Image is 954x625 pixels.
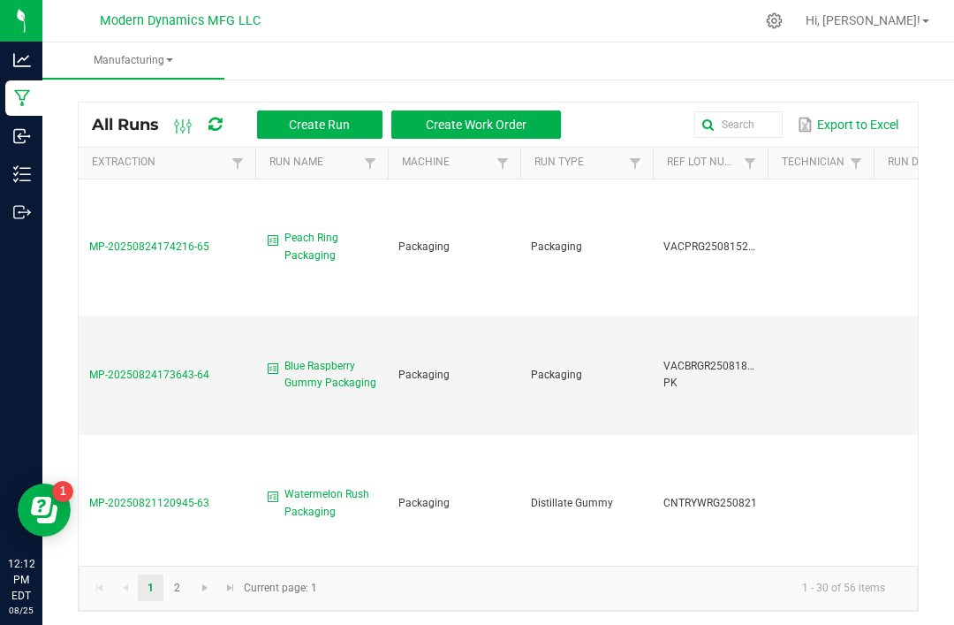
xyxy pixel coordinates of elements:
[164,575,190,601] a: Page 2
[269,156,359,170] a: Run NameSortable
[79,566,918,611] kendo-pager: Current page: 1
[89,497,209,509] span: MP-20250821120945-63
[218,575,244,601] a: Go to the last page
[694,111,783,138] input: Search
[531,240,582,253] span: Packaging
[100,13,261,28] span: Modern Dynamics MFG LLC
[42,42,224,80] a: Manufacturing
[625,152,646,174] a: Filter
[13,165,31,183] inline-svg: Inventory
[92,156,226,170] a: ExtractionSortable
[763,12,785,29] div: Manage settings
[42,53,224,68] span: Manufacturing
[492,152,513,174] a: Filter
[198,581,212,595] span: Go to the next page
[193,575,218,601] a: Go to the next page
[531,369,582,381] span: Packaging
[663,240,768,253] span: VACPRG25081520PK
[426,118,526,132] span: Create Work Order
[8,556,34,604] p: 12:12 PM EDT
[13,203,31,221] inline-svg: Outbound
[284,358,377,392] span: Blue Raspberry Gummy Packaging
[739,152,761,174] a: Filter
[138,575,163,601] a: Page 1
[534,156,624,170] a: Run TypeSortable
[398,369,450,381] span: Packaging
[360,152,381,174] a: Filter
[663,360,762,389] span: VACBRGR25081820-PK
[398,497,450,509] span: Packaging
[806,13,920,27] span: Hi, [PERSON_NAME]!
[391,111,561,139] button: Create Work Order
[18,484,71,537] iframe: Resource center
[52,481,73,502] iframe: Resource center unread badge
[89,240,209,253] span: MP-20250824174216-65
[845,152,867,174] a: Filter
[402,156,491,170] a: MachineSortable
[663,497,757,509] span: CNTRYWRG250821
[89,369,209,381] span: MP-20250824173643-64
[667,156,738,170] a: Ref Lot NumberSortable
[284,230,377,263] span: Peach Ring Packaging
[13,51,31,69] inline-svg: Analytics
[888,156,950,170] a: Run DateSortable
[227,152,248,174] a: Filter
[398,240,450,253] span: Packaging
[531,497,613,509] span: Distillate Gummy
[328,574,899,603] kendo-pager-info: 1 - 30 of 56 items
[284,486,377,520] span: Watermelon Rush Packaging
[257,111,382,139] button: Create Run
[8,604,34,617] p: 08/25
[223,581,238,595] span: Go to the last page
[13,127,31,145] inline-svg: Inbound
[13,89,31,107] inline-svg: Manufacturing
[782,156,844,170] a: TechnicianSortable
[289,118,350,132] span: Create Run
[92,110,574,140] div: All Runs
[793,110,903,140] button: Export to Excel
